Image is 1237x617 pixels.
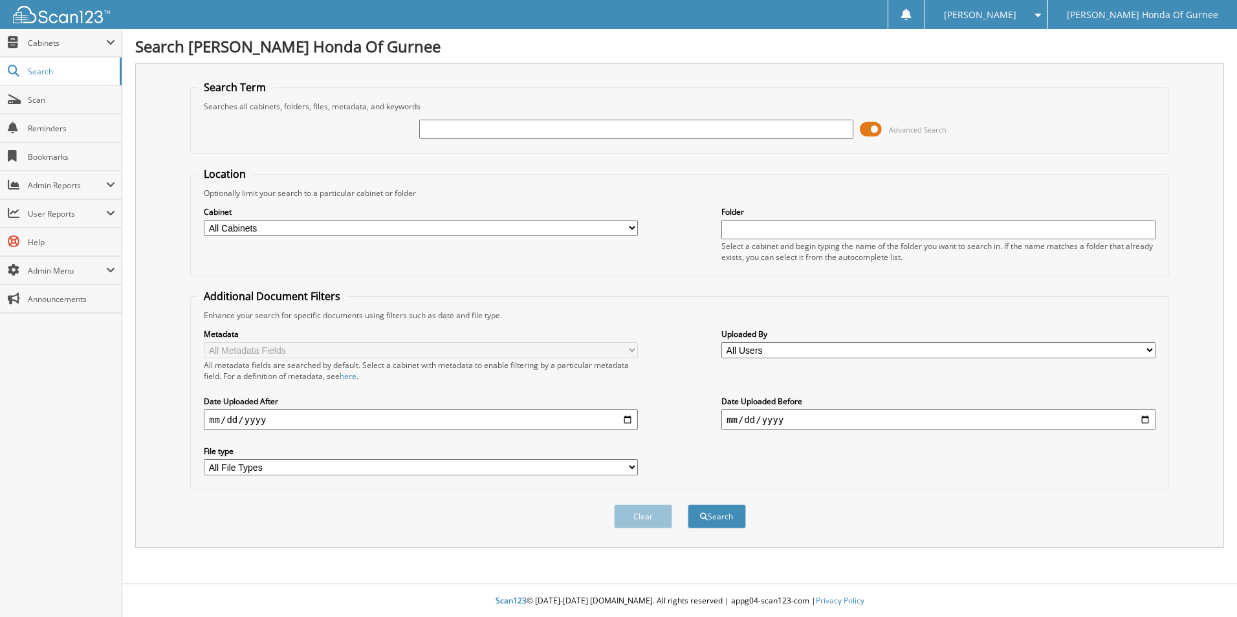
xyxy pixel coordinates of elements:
[816,595,864,606] a: Privacy Policy
[28,208,106,219] span: User Reports
[28,94,115,105] span: Scan
[28,123,115,134] span: Reminders
[28,66,113,77] span: Search
[204,329,638,340] label: Metadata
[204,396,638,407] label: Date Uploaded After
[721,409,1155,430] input: end
[197,167,252,181] legend: Location
[496,595,527,606] span: Scan123
[197,188,1162,199] div: Optionally limit your search to a particular cabinet or folder
[721,329,1155,340] label: Uploaded By
[721,241,1155,263] div: Select a cabinet and begin typing the name of the folder you want to search in. If the name match...
[204,446,638,457] label: File type
[688,504,746,528] button: Search
[204,409,638,430] input: start
[614,504,672,528] button: Clear
[28,180,106,191] span: Admin Reports
[1067,11,1218,19] span: [PERSON_NAME] Honda Of Gurnee
[197,289,347,303] legend: Additional Document Filters
[197,310,1162,321] div: Enhance your search for specific documents using filters such as date and file type.
[944,11,1016,19] span: [PERSON_NAME]
[889,125,947,135] span: Advanced Search
[28,294,115,305] span: Announcements
[28,265,106,276] span: Admin Menu
[13,6,110,23] img: scan123-logo-white.svg
[135,36,1224,57] h1: Search [PERSON_NAME] Honda Of Gurnee
[28,151,115,162] span: Bookmarks
[28,237,115,248] span: Help
[721,206,1155,217] label: Folder
[204,206,638,217] label: Cabinet
[197,101,1162,112] div: Searches all cabinets, folders, files, metadata, and keywords
[340,371,356,382] a: here
[28,38,106,49] span: Cabinets
[122,585,1237,617] div: © [DATE]-[DATE] [DOMAIN_NAME]. All rights reserved | appg04-scan123-com |
[197,80,272,94] legend: Search Term
[204,360,638,382] div: All metadata fields are searched by default. Select a cabinet with metadata to enable filtering b...
[721,396,1155,407] label: Date Uploaded Before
